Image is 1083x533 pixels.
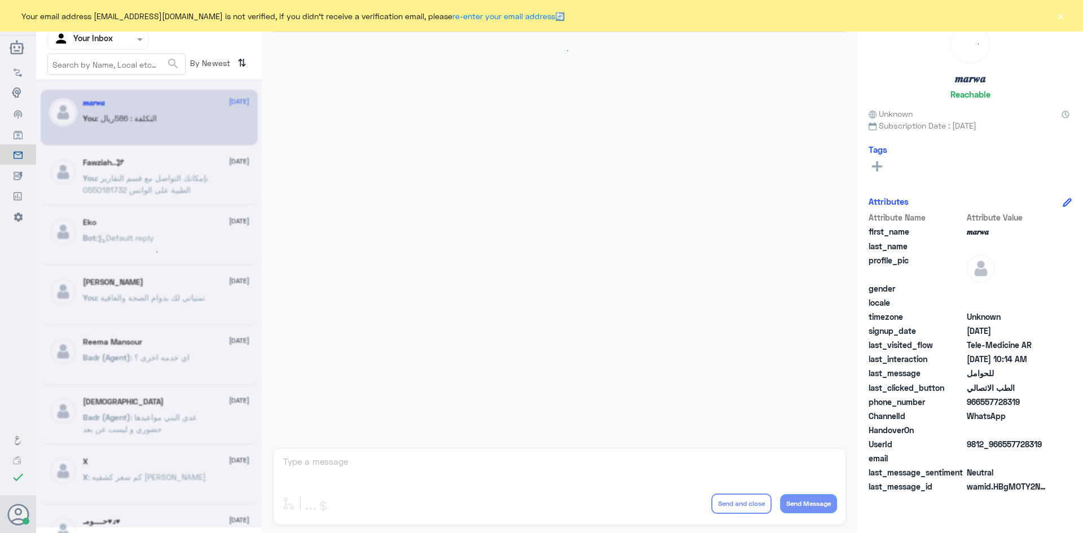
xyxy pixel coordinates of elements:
div: loading... [954,28,987,60]
span: last_interaction [869,353,965,365]
span: last_visited_flow [869,339,965,351]
span: Attribute Value [967,212,1049,223]
span: timezone [869,311,965,323]
span: signup_date [869,325,965,337]
span: 2 [967,410,1049,422]
span: email [869,452,965,464]
a: re-enter your email address [452,11,555,21]
span: 0 [967,466,1049,478]
h6: Reachable [950,89,990,99]
i: ⇅ [237,54,246,72]
span: search [166,57,180,71]
span: Unknown [869,108,913,120]
span: phone_number [869,396,965,408]
span: null [967,452,1049,464]
span: ChannelId [869,410,965,422]
span: last_message_id [869,481,965,492]
h6: Tags [869,144,887,155]
span: Attribute Name [869,212,965,223]
span: Tele-Medicine AR [967,339,1049,351]
span: gender [869,283,965,294]
span: null [967,297,1049,309]
span: null [967,424,1049,436]
h5: 𝒎𝒂𝒓𝒘𝒂 [955,72,986,85]
span: first_name [869,226,965,237]
span: 9812_966557728319 [967,438,1049,450]
span: last_name [869,240,965,252]
img: defaultAdmin.png [967,254,995,283]
button: × [1055,10,1066,21]
button: Send and close [711,494,772,514]
span: last_message_sentiment [869,466,965,478]
span: 2025-09-02T07:14:46.427Z [967,353,1049,365]
input: Search by Name, Local etc… [48,54,185,74]
button: Avatar [7,504,29,525]
span: profile_pic [869,254,965,280]
span: 𝒎𝒂𝒓𝒘𝒂 [967,226,1049,237]
span: locale [869,297,965,309]
span: Your email address [EMAIL_ADDRESS][DOMAIN_NAME] is not verified, if you didn't receive a verifica... [21,10,565,22]
span: الطب الاتصالي [967,382,1049,394]
button: search [166,55,180,73]
span: UserId [869,438,965,450]
div: loading... [276,41,843,60]
div: loading... [139,242,159,262]
span: 2025-09-02T07:13:55.844Z [967,325,1049,337]
button: Send Message [780,494,837,513]
h6: Attributes [869,196,909,206]
span: 966557728319 [967,396,1049,408]
span: last_message [869,367,965,379]
span: last_clicked_button [869,382,965,394]
span: By Newest [186,54,233,76]
span: للحوامل [967,367,1049,379]
span: HandoverOn [869,424,965,436]
span: Subscription Date : [DATE] [869,120,1072,131]
span: Unknown [967,311,1049,323]
span: null [967,283,1049,294]
i: check [11,470,25,484]
span: wamid.HBgMOTY2NTU3NzI4MzE5FQIAEhgUM0E5RTVFNEQyREI4NEEyRjZEN0MA [967,481,1049,492]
